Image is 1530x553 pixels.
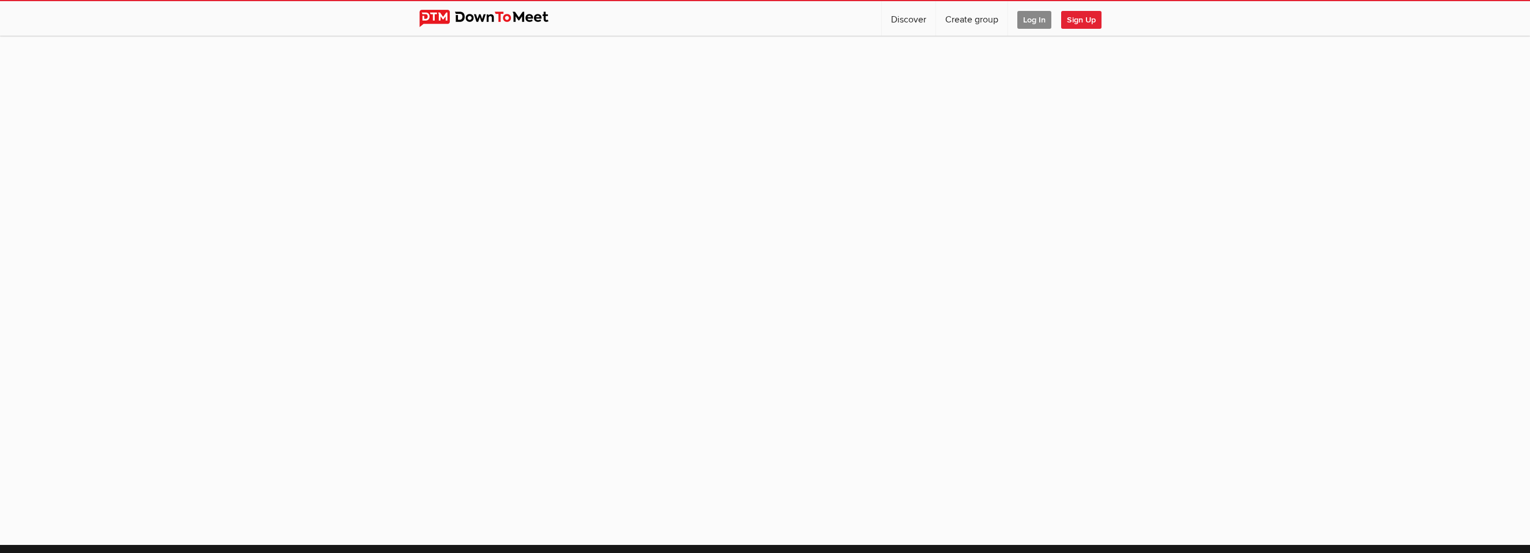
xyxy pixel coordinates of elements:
[882,1,935,36] a: Discover
[936,1,1008,36] a: Create group
[1061,1,1111,36] a: Sign Up
[419,10,566,27] img: DownToMeet
[1061,11,1102,29] span: Sign Up
[1008,1,1061,36] a: Log In
[1017,11,1051,29] span: Log In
